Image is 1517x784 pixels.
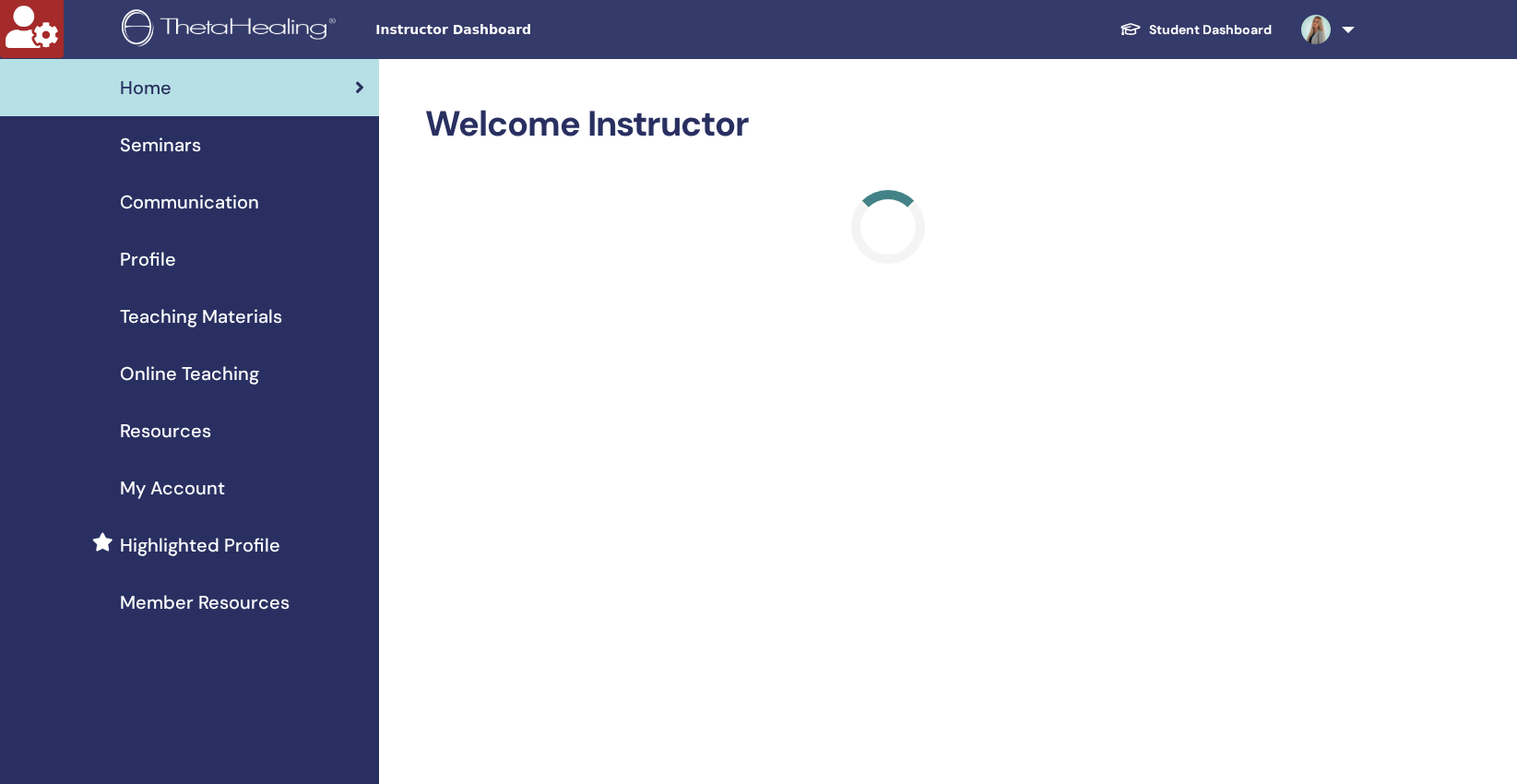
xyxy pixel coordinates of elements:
img: graduation-cap-white.svg [1120,21,1142,37]
span: My Account [120,474,225,502]
span: Teaching Materials [120,303,282,330]
a: Student Dashboard [1105,13,1286,47]
span: Instructor Dashboard [375,20,652,40]
span: Home [120,74,172,101]
span: Profile [120,245,176,273]
img: logo.png [122,9,342,51]
span: Seminars [120,131,201,159]
span: Member Resources [120,588,290,616]
img: default.jpg [1301,15,1331,44]
span: Online Teaching [120,360,259,387]
span: Highlighted Profile [120,531,280,559]
h2: Welcome Instructor [425,103,1351,146]
span: Resources [120,417,211,445]
span: Communication [120,188,259,216]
